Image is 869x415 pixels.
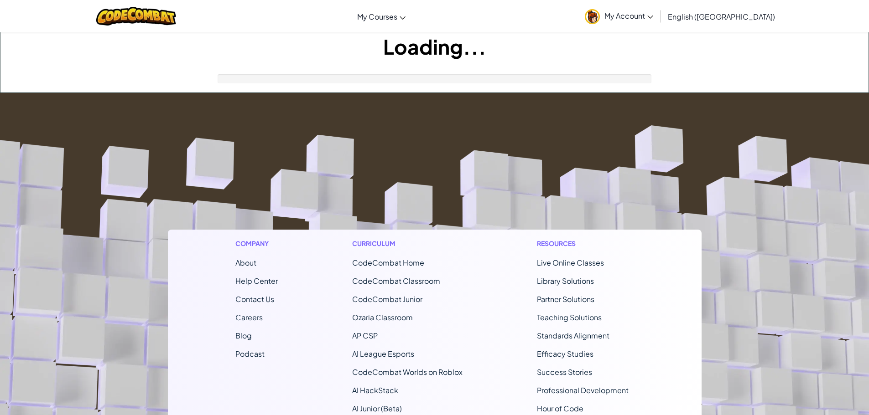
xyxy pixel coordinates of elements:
[235,258,256,267] a: About
[352,349,414,359] a: AI League Esports
[235,294,274,304] span: Contact Us
[235,239,278,248] h1: Company
[537,276,594,286] a: Library Solutions
[580,2,658,31] a: My Account
[537,313,602,322] a: Teaching Solutions
[537,239,634,248] h1: Resources
[604,11,653,20] span: My Account
[357,12,397,21] span: My Courses
[0,32,869,61] h1: Loading...
[235,276,278,286] a: Help Center
[235,349,265,359] a: Podcast
[352,331,378,340] a: AP CSP
[537,331,609,340] a: Standards Alignment
[537,258,604,267] a: Live Online Classes
[352,385,398,395] a: AI HackStack
[352,239,463,248] h1: Curriculum
[537,404,583,413] a: Hour of Code
[353,4,410,29] a: My Courses
[352,258,424,267] span: CodeCombat Home
[537,294,594,304] a: Partner Solutions
[352,313,413,322] a: Ozaria Classroom
[537,385,629,395] a: Professional Development
[96,7,176,26] img: CodeCombat logo
[235,331,252,340] a: Blog
[235,313,263,322] a: Careers
[352,404,402,413] a: AI Junior (Beta)
[352,294,422,304] a: CodeCombat Junior
[663,4,780,29] a: English ([GEOGRAPHIC_DATA])
[668,12,775,21] span: English ([GEOGRAPHIC_DATA])
[585,9,600,24] img: avatar
[352,276,440,286] a: CodeCombat Classroom
[537,367,592,377] a: Success Stories
[537,349,593,359] a: Efficacy Studies
[352,367,463,377] a: CodeCombat Worlds on Roblox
